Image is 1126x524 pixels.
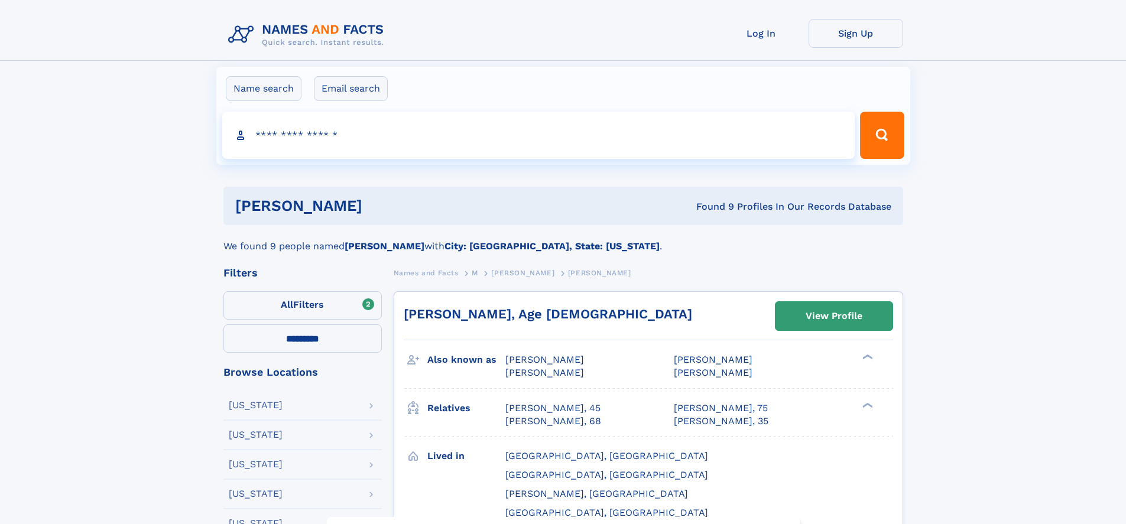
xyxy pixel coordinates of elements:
[859,401,874,409] div: ❯
[394,265,459,280] a: Names and Facts
[775,302,893,330] a: View Profile
[505,354,584,365] span: [PERSON_NAME]
[472,269,478,277] span: M
[714,19,809,48] a: Log In
[491,269,554,277] span: [PERSON_NAME]
[223,19,394,51] img: Logo Names and Facts
[223,291,382,320] label: Filters
[235,198,530,213] h1: [PERSON_NAME]
[491,265,554,280] a: [PERSON_NAME]
[859,353,874,361] div: ❯
[674,402,768,415] a: [PERSON_NAME], 75
[505,415,601,428] a: [PERSON_NAME], 68
[229,430,283,440] div: [US_STATE]
[860,112,904,159] button: Search Button
[222,112,855,159] input: search input
[345,240,424,252] b: [PERSON_NAME]
[505,507,708,518] span: [GEOGRAPHIC_DATA], [GEOGRAPHIC_DATA]
[314,76,388,101] label: Email search
[529,200,891,213] div: Found 9 Profiles In Our Records Database
[404,307,692,321] a: [PERSON_NAME], Age [DEMOGRAPHIC_DATA]
[505,469,708,480] span: [GEOGRAPHIC_DATA], [GEOGRAPHIC_DATA]
[674,367,752,378] span: [PERSON_NAME]
[229,460,283,469] div: [US_STATE]
[472,265,478,280] a: M
[809,19,903,48] a: Sign Up
[427,350,505,370] h3: Also known as
[226,76,301,101] label: Name search
[674,415,768,428] a: [PERSON_NAME], 35
[505,488,688,499] span: [PERSON_NAME], [GEOGRAPHIC_DATA]
[229,401,283,410] div: [US_STATE]
[223,268,382,278] div: Filters
[427,446,505,466] h3: Lived in
[806,302,862,330] div: View Profile
[505,402,601,415] a: [PERSON_NAME], 45
[229,489,283,499] div: [US_STATE]
[505,367,584,378] span: [PERSON_NAME]
[281,299,293,310] span: All
[674,354,752,365] span: [PERSON_NAME]
[427,398,505,418] h3: Relatives
[223,367,382,377] div: Browse Locations
[568,269,631,277] span: [PERSON_NAME]
[505,450,708,461] span: [GEOGRAPHIC_DATA], [GEOGRAPHIC_DATA]
[223,225,903,253] div: We found 9 people named with .
[444,240,660,252] b: City: [GEOGRAPHIC_DATA], State: [US_STATE]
